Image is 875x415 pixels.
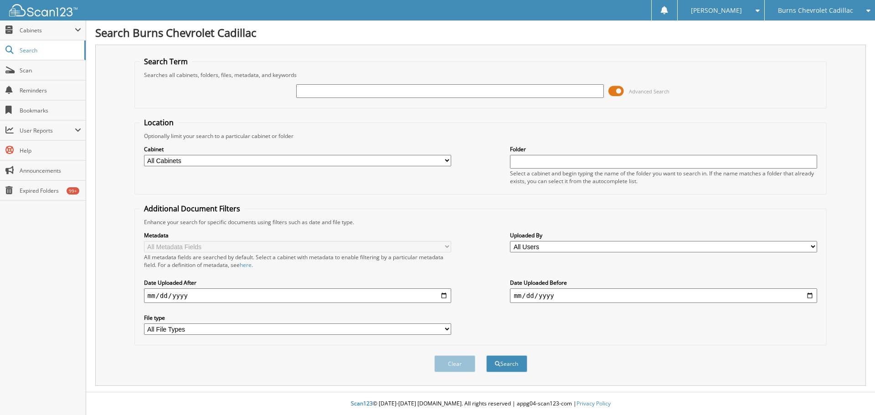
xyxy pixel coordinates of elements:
label: Date Uploaded After [144,279,451,287]
div: Enhance your search for specific documents using filters such as date and file type. [139,218,822,226]
img: scan123-logo-white.svg [9,4,77,16]
div: Select a cabinet and begin typing the name of the folder you want to search in. If the name match... [510,169,817,185]
span: Advanced Search [629,88,669,95]
legend: Search Term [139,56,192,67]
label: Cabinet [144,145,451,153]
div: © [DATE]-[DATE] [DOMAIN_NAME]. All rights reserved | appg04-scan123-com | [86,393,875,415]
span: Reminders [20,87,81,94]
div: All metadata fields are searched by default. Select a cabinet with metadata to enable filtering b... [144,253,451,269]
div: Searches all cabinets, folders, files, metadata, and keywords [139,71,822,79]
span: Announcements [20,167,81,174]
div: Optionally limit your search to a particular cabinet or folder [139,132,822,140]
span: Scan123 [351,400,373,407]
span: Search [20,46,80,54]
label: Metadata [144,231,451,239]
span: Scan [20,67,81,74]
button: Search [486,355,527,372]
div: 99+ [67,187,79,195]
span: Cabinets [20,26,75,34]
span: Bookmarks [20,107,81,114]
a: here [240,261,252,269]
span: [PERSON_NAME] [691,8,742,13]
label: Date Uploaded Before [510,279,817,287]
button: Clear [434,355,475,372]
span: User Reports [20,127,75,134]
label: Uploaded By [510,231,817,239]
span: Expired Folders [20,187,81,195]
legend: Location [139,118,178,128]
h1: Search Burns Chevrolet Cadillac [95,25,866,40]
label: Folder [510,145,817,153]
input: end [510,288,817,303]
span: Burns Chevrolet Cadillac [778,8,853,13]
legend: Additional Document Filters [139,204,245,214]
input: start [144,288,451,303]
label: File type [144,314,451,322]
span: Help [20,147,81,154]
a: Privacy Policy [576,400,611,407]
